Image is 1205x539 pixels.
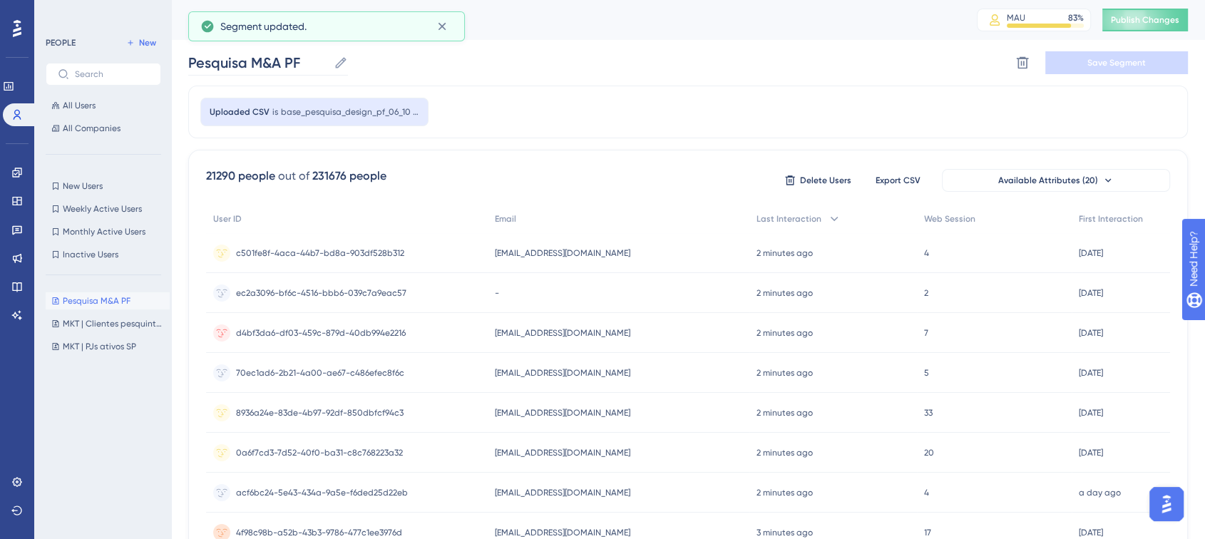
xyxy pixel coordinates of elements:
span: [EMAIL_ADDRESS][DOMAIN_NAME] [495,487,630,498]
time: [DATE] [1079,528,1103,538]
span: Publish Changes [1111,14,1179,26]
button: MKT | Clientes pesquinta Quanti P.O.S [46,315,170,332]
time: a day ago [1079,488,1121,498]
span: 4 [924,247,929,259]
span: MKT | Clientes pesquinta Quanti P.O.S [63,318,164,329]
span: Monthly Active Users [63,226,145,237]
span: Weekly Active Users [63,203,142,215]
span: [EMAIL_ADDRESS][DOMAIN_NAME] [495,407,630,419]
time: [DATE] [1079,248,1103,258]
span: New [139,37,156,48]
span: Available Attributes (20) [998,175,1098,186]
time: [DATE] [1079,368,1103,378]
iframe: UserGuiding AI Assistant Launcher [1145,483,1188,525]
time: 2 minutes ago [757,408,813,418]
time: 2 minutes ago [757,248,813,258]
time: 2 minutes ago [757,488,813,498]
div: MAU [1007,12,1025,24]
span: Uploaded CSV [210,106,270,118]
time: 2 minutes ago [757,328,813,338]
span: New Users [63,180,103,192]
span: 8936a24e-83de-4b97-92df-850dbfcf94c3 [236,407,404,419]
span: Segment updated. [220,18,307,35]
span: base_pesquisa_design_pf_06_10 - base_pesquisa_design_pf_06_10 [281,106,419,118]
span: acf6bc24-5e43-434a-9a5e-f6ded25d22eb [236,487,408,498]
span: 4f98c98b-a52b-43b3-9786-477c1ee3976d [236,527,402,538]
span: User ID [213,213,242,225]
time: [DATE] [1079,328,1103,338]
span: ec2a3096-bf6c-4516-bbb6-039c7a9eac57 [236,287,406,299]
button: Export CSV [862,169,933,192]
time: 2 minutes ago [757,448,813,458]
span: 5 [924,367,929,379]
button: MKT | PJs ativos SP [46,338,170,355]
span: 7 [924,327,928,339]
span: 4 [924,487,929,498]
button: Available Attributes (20) [942,169,1170,192]
button: Inactive Users [46,246,161,263]
span: is [272,106,278,118]
button: Monthly Active Users [46,223,161,240]
time: 3 minutes ago [757,528,813,538]
time: [DATE] [1079,408,1103,418]
time: 2 minutes ago [757,368,813,378]
span: c501fe8f-4aca-44b7-bd8a-903df528b312 [236,247,404,259]
span: 17 [924,527,931,538]
button: Delete Users [782,169,853,192]
button: New [121,34,161,51]
span: All Companies [63,123,120,134]
span: Inactive Users [63,249,118,260]
button: Save Segment [1045,51,1188,74]
span: [EMAIL_ADDRESS][DOMAIN_NAME] [495,527,630,538]
span: First Interaction [1079,213,1143,225]
span: Web Session [924,213,975,225]
time: 2 minutes ago [757,288,813,298]
div: 83 % [1068,12,1084,24]
span: 20 [924,447,934,458]
span: - [495,287,499,299]
span: Email [495,213,516,225]
span: Need Help? [34,4,89,21]
span: Export CSV [876,175,921,186]
span: [EMAIL_ADDRESS][DOMAIN_NAME] [495,247,630,259]
div: out of [278,168,309,185]
input: Segment Name [188,53,328,73]
button: Pesquisa M&A PF [46,292,170,309]
span: 2 [924,287,928,299]
span: [EMAIL_ADDRESS][DOMAIN_NAME] [495,367,630,379]
div: 231676 people [312,168,386,185]
div: 21290 people [206,168,275,185]
div: PEOPLE [46,37,76,48]
span: 33 [924,407,933,419]
span: Save Segment [1087,57,1146,68]
button: Weekly Active Users [46,200,161,217]
span: Pesquisa M&A PF [63,295,130,307]
span: [EMAIL_ADDRESS][DOMAIN_NAME] [495,447,630,458]
button: New Users [46,178,161,195]
span: Last Interaction [757,213,821,225]
div: People [188,10,941,30]
button: All Users [46,97,161,114]
span: d4bf3da6-df03-459c-879d-40db994e2216 [236,327,406,339]
button: All Companies [46,120,161,137]
span: All Users [63,100,96,111]
span: 0a6f7cd3-7d52-40f0-ba31-c8c768223a32 [236,447,403,458]
span: 70ec1ad6-2b21-4a00-ae67-c486efec8f6c [236,367,404,379]
span: MKT | PJs ativos SP [63,341,136,352]
span: Delete Users [800,175,851,186]
time: [DATE] [1079,448,1103,458]
button: Publish Changes [1102,9,1188,31]
input: Search [75,69,149,79]
span: [EMAIL_ADDRESS][DOMAIN_NAME] [495,327,630,339]
time: [DATE] [1079,288,1103,298]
